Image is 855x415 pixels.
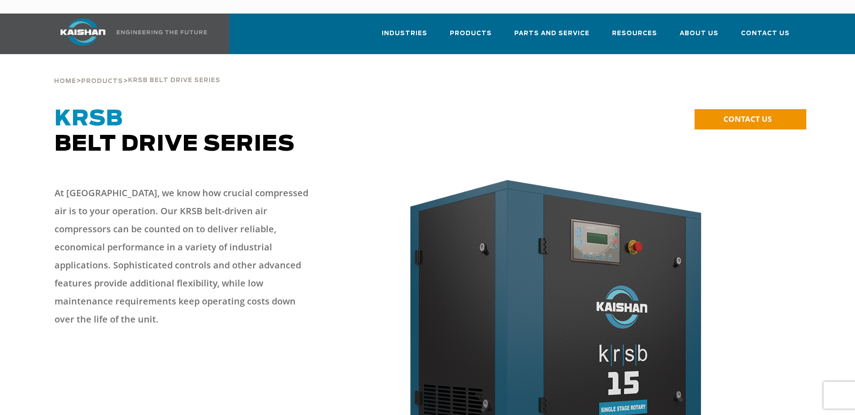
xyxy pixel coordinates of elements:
[55,108,295,155] span: Belt Drive Series
[450,22,492,52] a: Products
[54,77,76,85] a: Home
[128,78,220,83] span: krsb belt drive series
[55,184,316,328] p: At [GEOGRAPHIC_DATA], we know how crucial compressed air is to your operation. Our KRSB belt-driv...
[450,28,492,39] span: Products
[723,114,772,124] span: CONTACT US
[741,28,790,39] span: Contact Us
[514,28,590,39] span: Parts and Service
[54,78,76,84] span: Home
[680,28,718,39] span: About Us
[382,22,427,52] a: Industries
[54,54,220,88] div: > >
[514,22,590,52] a: Parts and Service
[612,22,657,52] a: Resources
[81,78,123,84] span: Products
[55,108,123,130] span: KRSB
[49,14,209,54] a: Kaishan USA
[81,77,123,85] a: Products
[49,18,117,46] img: kaishan logo
[680,22,718,52] a: About Us
[695,109,806,129] a: CONTACT US
[612,28,657,39] span: Resources
[382,28,427,39] span: Industries
[117,30,207,34] img: Engineering the future
[741,22,790,52] a: Contact Us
